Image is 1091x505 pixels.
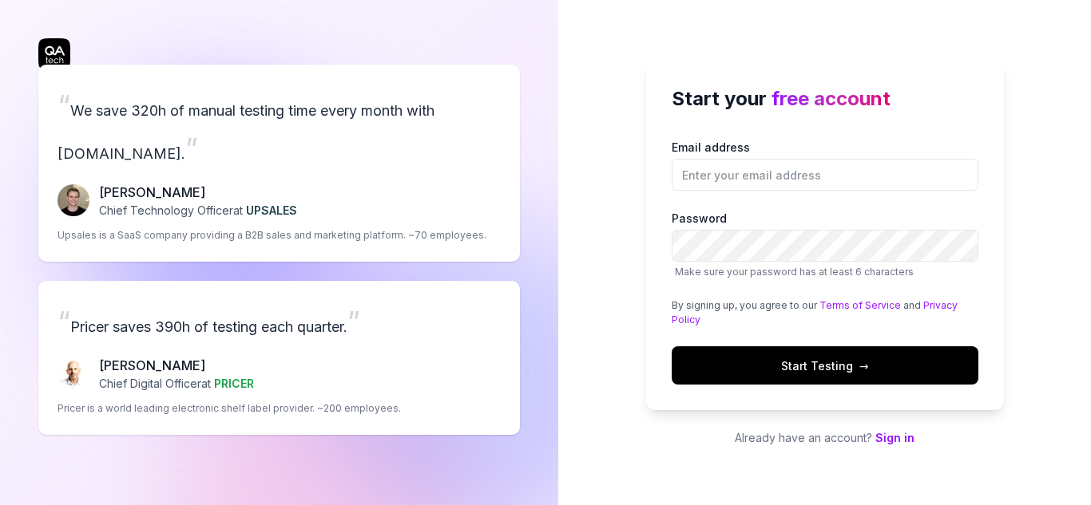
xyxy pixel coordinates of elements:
[672,159,978,191] input: Email address
[58,84,501,170] p: We save 320h of manual testing time every month with [DOMAIN_NAME].
[185,131,198,166] span: ”
[672,210,978,279] label: Password
[347,304,360,339] span: ”
[58,357,89,389] img: Chris Chalkitis
[819,299,901,311] a: Terms of Service
[58,88,70,123] span: “
[58,401,401,416] p: Pricer is a world leading electronic shelf label provider. ~200 employees.
[214,377,254,390] span: PRICER
[672,139,978,191] label: Email address
[859,357,869,374] span: →
[58,228,486,243] p: Upsales is a SaaS company providing a B2B sales and marketing platform. ~70 employees.
[672,346,978,385] button: Start Testing→
[58,304,70,339] span: “
[675,266,914,278] span: Make sure your password has at least 6 characters
[772,87,891,110] span: free account
[58,184,89,216] img: Fredrik Seidl
[99,356,254,375] p: [PERSON_NAME]
[99,183,297,202] p: [PERSON_NAME]
[781,357,869,374] span: Start Testing
[38,281,520,435] a: “Pricer saves 390h of testing each quarter.”Chris Chalkitis[PERSON_NAME]Chief Digital Officerat P...
[38,65,520,262] a: “We save 320h of manual testing time every month with [DOMAIN_NAME].”Fredrik Seidl[PERSON_NAME]Ch...
[99,375,254,392] p: Chief Digital Officer at
[99,202,297,219] p: Chief Technology Officer at
[672,85,978,113] h2: Start your
[58,300,501,343] p: Pricer saves 390h of testing each quarter.
[672,230,978,262] input: PasswordMake sure your password has at least 6 characters
[646,429,1004,446] p: Already have an account?
[246,203,297,217] span: UPSALES
[875,431,914,444] a: Sign in
[672,298,978,327] div: By signing up, you agree to our and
